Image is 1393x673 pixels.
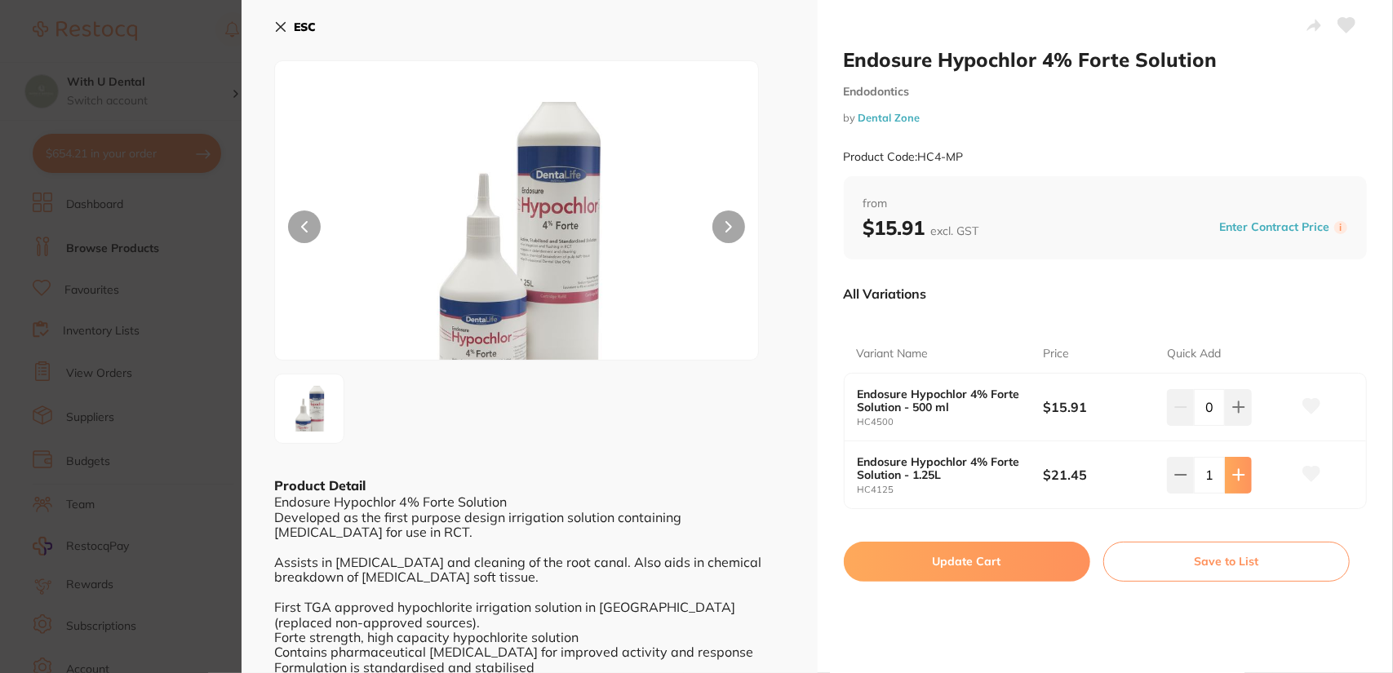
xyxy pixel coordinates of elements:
b: $15.91 [1043,398,1155,416]
img: LmpwZw [280,379,339,438]
p: Variant Name [857,346,929,362]
small: HC4125 [858,485,1044,495]
small: by [844,112,1368,124]
img: LmpwZw [371,102,661,360]
b: Product Detail [274,477,366,494]
button: Update Cart [844,542,1090,581]
p: Price [1043,346,1069,362]
small: Product Code: HC4-MP [844,150,964,164]
b: $15.91 [863,215,979,240]
button: ESC [274,13,316,41]
h2: Endosure Hypochlor 4% Forte Solution [844,47,1368,72]
b: ESC [294,20,316,34]
span: excl. GST [931,224,979,238]
button: Save to List [1103,542,1350,581]
b: Endosure Hypochlor 4% Forte Solution - 500 ml [858,387,1025,414]
b: $21.45 [1043,466,1155,484]
span: from [863,196,1348,212]
p: Quick Add [1167,346,1221,362]
a: Dental Zone [858,111,921,124]
p: All Variations [844,286,927,302]
small: HC4500 [858,417,1044,427]
b: Endosure Hypochlor 4% Forte Solution - 1.25L [858,455,1025,481]
small: Endodontics [844,85,1368,99]
button: Enter Contract Price [1214,219,1334,235]
label: i [1334,221,1347,234]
